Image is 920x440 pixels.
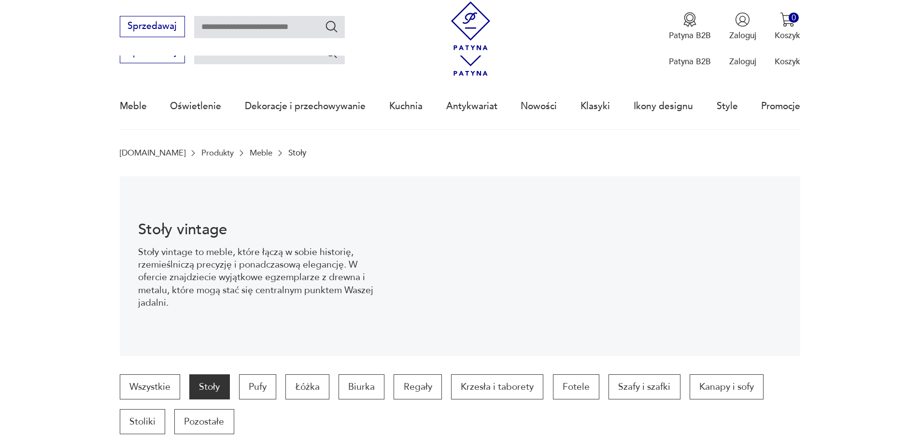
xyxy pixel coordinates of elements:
[634,84,693,128] a: Ikony designu
[325,19,339,33] button: Szukaj
[729,56,756,67] p: Zaloguj
[170,84,221,128] a: Oświetlenie
[609,374,680,399] a: Szafy i szafki
[690,374,764,399] a: Kanapy i sofy
[669,12,711,41] button: Patyna B2B
[669,56,711,67] p: Patyna B2B
[138,246,373,310] p: Stoły vintage to meble, które łączą w sobie historię, rzemieślniczą precyzję i ponadczasową elega...
[446,84,497,128] a: Antykwariat
[394,374,441,399] a: Regały
[174,409,234,434] a: Pozostałe
[120,374,180,399] a: Wszystkie
[761,84,800,128] a: Promocje
[389,84,423,128] a: Kuchnia
[189,374,229,399] a: Stoły
[682,12,697,27] img: Ikona medalu
[239,374,276,399] a: Pufy
[120,409,165,434] a: Stoliki
[120,23,185,31] a: Sprzedawaj
[120,84,147,128] a: Meble
[669,12,711,41] a: Ikona medaluPatyna B2B
[789,13,799,23] div: 0
[521,84,557,128] a: Nowości
[250,148,272,157] a: Meble
[735,12,750,27] img: Ikonka użytkownika
[451,374,543,399] a: Krzesła i taborety
[120,16,185,37] button: Sprzedawaj
[553,374,599,399] a: Fotele
[339,374,384,399] a: Biurka
[325,45,339,59] button: Szukaj
[138,223,373,237] h1: Stoły vintage
[717,84,738,128] a: Style
[446,1,495,50] img: Patyna - sklep z meblami i dekoracjami vintage
[729,12,756,41] button: Zaloguj
[288,148,306,157] p: Stoły
[669,30,711,41] p: Patyna B2B
[120,49,185,57] a: Sprzedawaj
[775,12,800,41] button: 0Koszyk
[285,374,329,399] a: Łóżka
[780,12,795,27] img: Ikona koszyka
[729,30,756,41] p: Zaloguj
[120,148,185,157] a: [DOMAIN_NAME]
[580,84,610,128] a: Klasyki
[201,148,234,157] a: Produkty
[245,84,366,128] a: Dekoracje i przechowywanie
[775,30,800,41] p: Koszyk
[775,56,800,67] p: Koszyk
